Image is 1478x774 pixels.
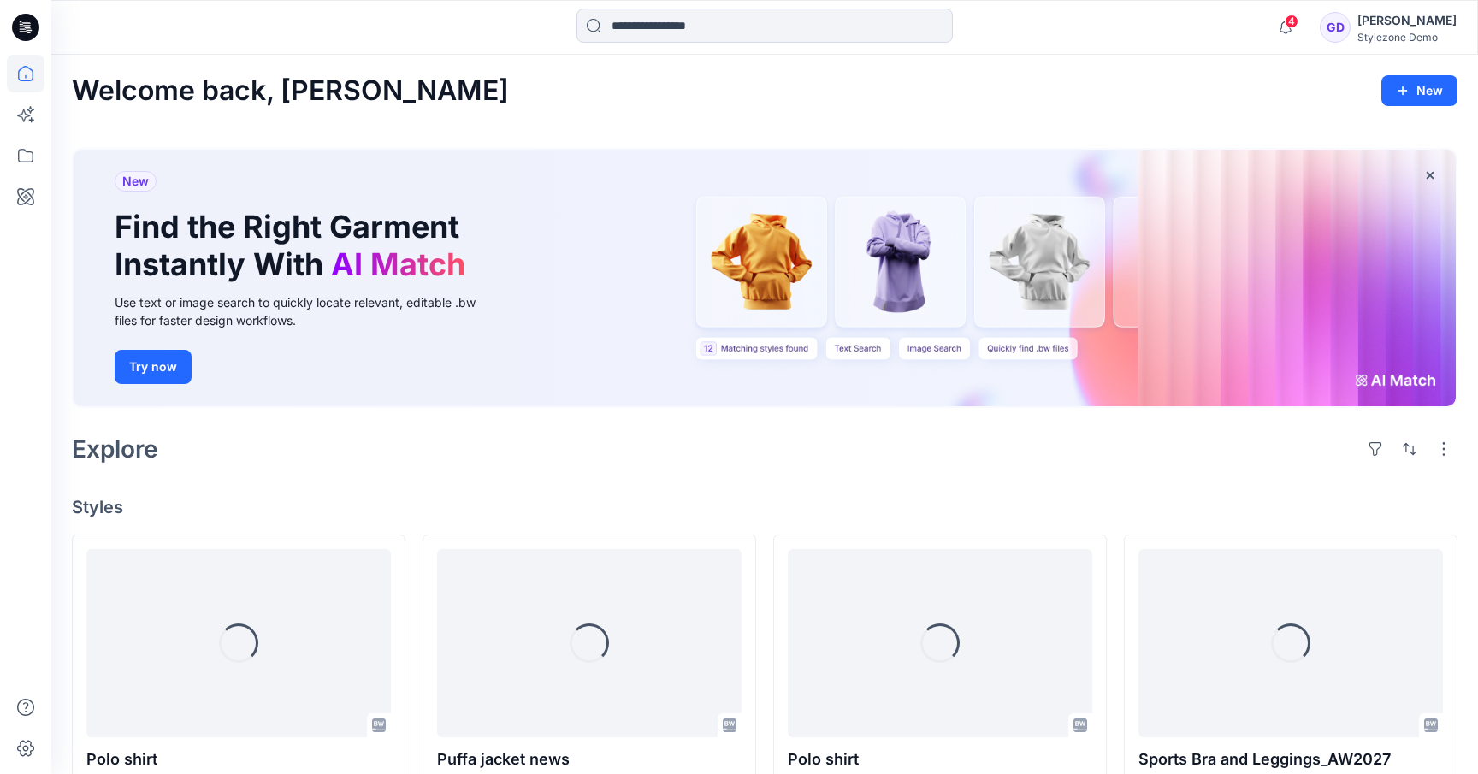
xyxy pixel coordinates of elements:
div: GD [1320,12,1351,43]
div: Stylezone Demo [1357,31,1457,44]
span: 4 [1285,15,1298,28]
h2: Welcome back, [PERSON_NAME] [72,75,509,107]
span: AI Match [331,245,465,283]
p: Puffa jacket news [437,747,742,771]
button: New [1381,75,1457,106]
div: [PERSON_NAME] [1357,10,1457,31]
h1: Find the Right Garment Instantly With [115,209,474,282]
h2: Explore [72,435,158,463]
p: Polo shirt [788,747,1092,771]
div: Use text or image search to quickly locate relevant, editable .bw files for faster design workflows. [115,293,500,329]
button: Try now [115,350,192,384]
span: New [122,171,149,192]
p: Sports Bra and Leggings_AW2027 [1138,747,1443,771]
p: Polo shirt [86,747,391,771]
h4: Styles [72,497,1457,517]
